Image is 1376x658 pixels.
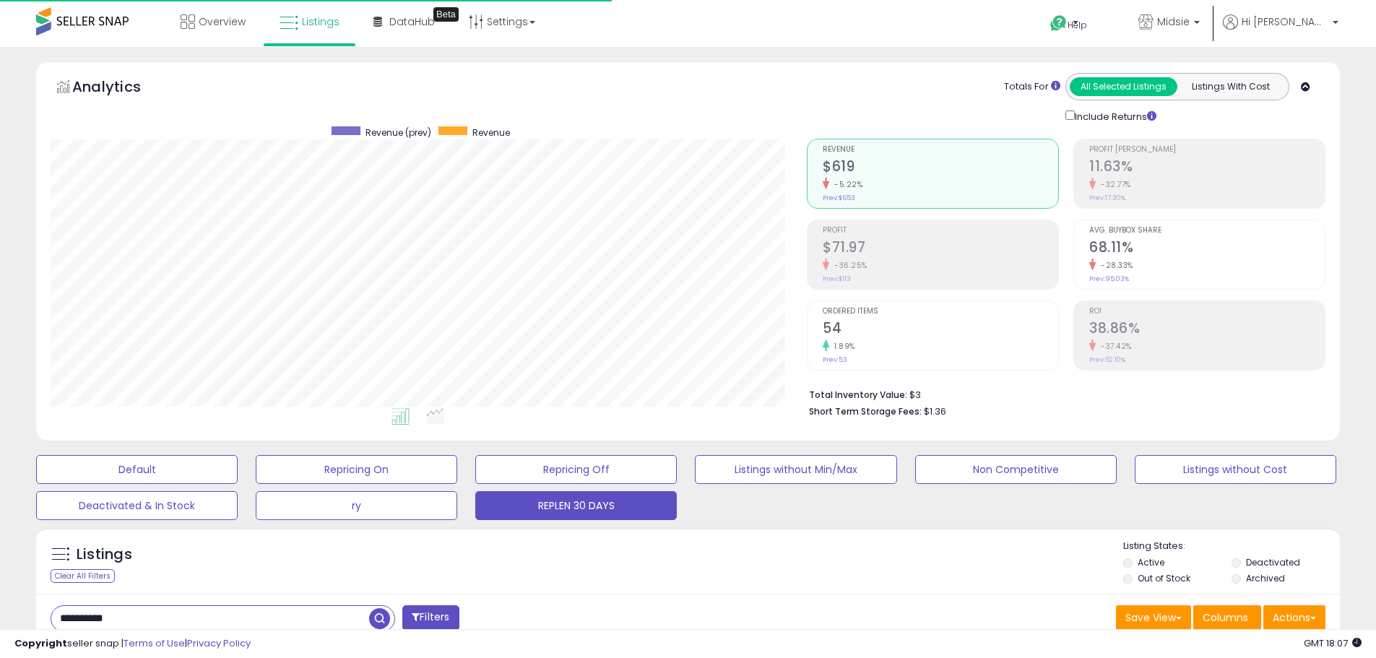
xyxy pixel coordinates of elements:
[1177,77,1284,96] button: Listings With Cost
[915,455,1117,484] button: Non Competitive
[1193,605,1261,630] button: Columns
[924,404,946,418] span: $1.36
[1089,194,1125,202] small: Prev: 17.30%
[1138,572,1190,584] label: Out of Stock
[809,389,907,401] b: Total Inventory Value:
[823,239,1058,259] h2: $71.97
[14,636,67,650] strong: Copyright
[256,455,457,484] button: Repricing On
[1070,77,1177,96] button: All Selected Listings
[365,126,431,139] span: Revenue (prev)
[72,77,169,100] h5: Analytics
[823,158,1058,178] h2: $619
[475,491,677,520] button: REPLEN 30 DAYS
[823,308,1058,316] span: Ordered Items
[1123,540,1340,553] p: Listing States:
[1304,636,1362,650] span: 2025-10-9 18:07 GMT
[187,636,251,650] a: Privacy Policy
[1138,556,1164,568] label: Active
[1089,320,1325,339] h2: 38.86%
[809,385,1315,402] li: $3
[809,405,922,417] b: Short Term Storage Fees:
[1096,260,1133,271] small: -28.33%
[1050,14,1068,33] i: Get Help
[823,227,1058,235] span: Profit
[1039,4,1115,47] a: Help
[14,637,251,651] div: seller snap | |
[1004,80,1060,94] div: Totals For
[472,126,510,139] span: Revenue
[77,545,132,565] h5: Listings
[1089,158,1325,178] h2: 11.63%
[829,260,867,271] small: -36.25%
[199,14,246,29] span: Overview
[1246,572,1285,584] label: Archived
[1263,605,1325,630] button: Actions
[402,605,459,631] button: Filters
[1068,19,1087,31] span: Help
[1096,341,1132,352] small: -37.42%
[475,455,677,484] button: Repricing Off
[1089,355,1125,364] small: Prev: 62.10%
[1157,14,1190,29] span: Midsie
[1223,14,1338,47] a: Hi [PERSON_NAME]
[1116,605,1191,630] button: Save View
[1089,227,1325,235] span: Avg. Buybox Share
[829,179,862,190] small: -5.22%
[823,274,851,283] small: Prev: $113
[823,146,1058,154] span: Revenue
[695,455,896,484] button: Listings without Min/Max
[1135,455,1336,484] button: Listings without Cost
[1096,179,1131,190] small: -32.77%
[823,355,847,364] small: Prev: 53
[1089,274,1129,283] small: Prev: 95.03%
[823,194,855,202] small: Prev: $653
[1089,146,1325,154] span: Profit [PERSON_NAME]
[124,636,185,650] a: Terms of Use
[1055,108,1174,124] div: Include Returns
[823,320,1058,339] h2: 54
[829,341,855,352] small: 1.89%
[1089,239,1325,259] h2: 68.11%
[389,14,435,29] span: DataHub
[1089,308,1325,316] span: ROI
[256,491,457,520] button: ry
[36,455,238,484] button: Default
[1246,556,1300,568] label: Deactivated
[36,491,238,520] button: Deactivated & In Stock
[51,569,115,583] div: Clear All Filters
[1242,14,1328,29] span: Hi [PERSON_NAME]
[433,7,459,22] div: Tooltip anchor
[302,14,339,29] span: Listings
[1203,610,1248,625] span: Columns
